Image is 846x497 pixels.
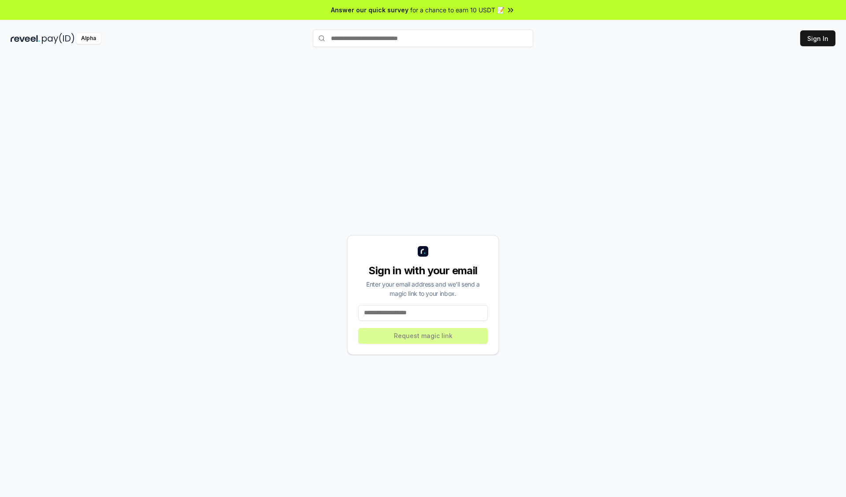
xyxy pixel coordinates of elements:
button: Sign In [800,30,835,46]
div: Sign in with your email [358,264,488,278]
span: Answer our quick survey [331,5,408,15]
div: Alpha [76,33,101,44]
img: reveel_dark [11,33,40,44]
img: logo_small [418,246,428,257]
img: pay_id [42,33,74,44]
div: Enter your email address and we’ll send a magic link to your inbox. [358,280,488,298]
span: for a chance to earn 10 USDT 📝 [410,5,505,15]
